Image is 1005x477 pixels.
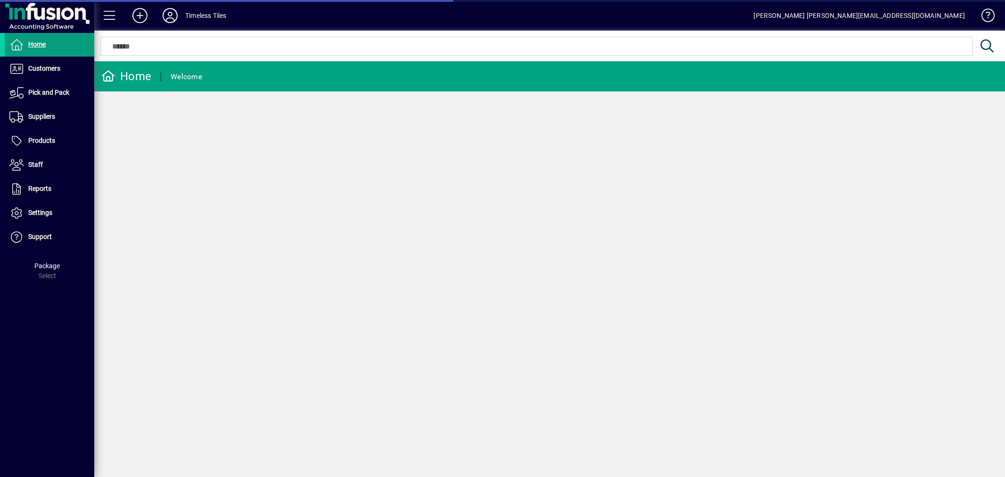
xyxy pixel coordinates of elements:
[28,137,55,144] span: Products
[5,105,94,129] a: Suppliers
[171,69,202,84] div: Welcome
[28,89,69,96] span: Pick and Pack
[5,81,94,105] a: Pick and Pack
[974,2,993,33] a: Knowledge Base
[753,8,965,23] div: [PERSON_NAME] [PERSON_NAME][EMAIL_ADDRESS][DOMAIN_NAME]
[28,65,60,72] span: Customers
[101,69,151,84] div: Home
[5,57,94,81] a: Customers
[125,7,155,24] button: Add
[5,225,94,249] a: Support
[28,233,52,240] span: Support
[28,161,43,168] span: Staff
[28,113,55,120] span: Suppliers
[5,201,94,225] a: Settings
[28,41,46,48] span: Home
[5,129,94,153] a: Products
[5,177,94,201] a: Reports
[5,153,94,177] a: Staff
[28,209,52,216] span: Settings
[28,185,51,192] span: Reports
[34,262,60,270] span: Package
[185,8,226,23] div: Timeless Tiles
[155,7,185,24] button: Profile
